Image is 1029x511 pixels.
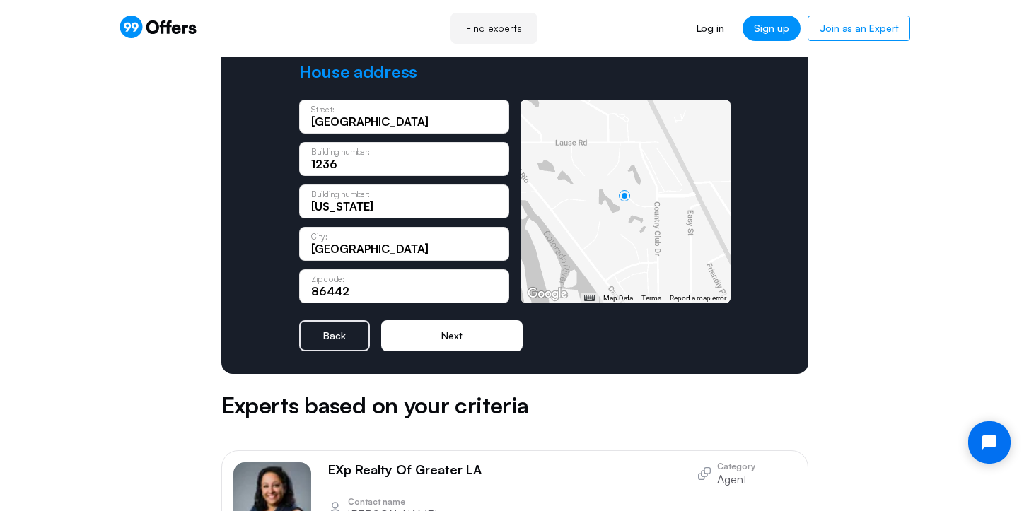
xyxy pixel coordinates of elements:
p: Agent [717,474,755,485]
a: Sign up [743,16,801,41]
button: Map Data [603,293,633,303]
h2: House address [299,61,418,83]
p: Contact name [348,498,437,506]
button: Back [299,320,370,351]
iframe: Tidio Chat [956,409,1023,476]
p: Zip code: [311,275,344,283]
button: Next [381,320,523,351]
p: eXp Realty of Greater LA [328,462,482,478]
a: Report a map error [670,294,726,302]
a: Join as an Expert [808,16,910,41]
a: Log in [685,16,736,41]
p: Building number: [311,190,370,198]
h5: Experts based on your criteria [221,388,808,422]
p: Category [717,462,755,471]
button: Keyboard shortcuts [584,293,594,303]
a: Terms (opens in new tab) [641,294,661,302]
p: City: [311,233,327,240]
a: Find experts [450,13,537,44]
a: Open this area in Google Maps (opens a new window) [524,285,571,303]
p: Building number: [311,148,370,155]
p: Street: [311,105,335,113]
img: Google [524,285,571,303]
